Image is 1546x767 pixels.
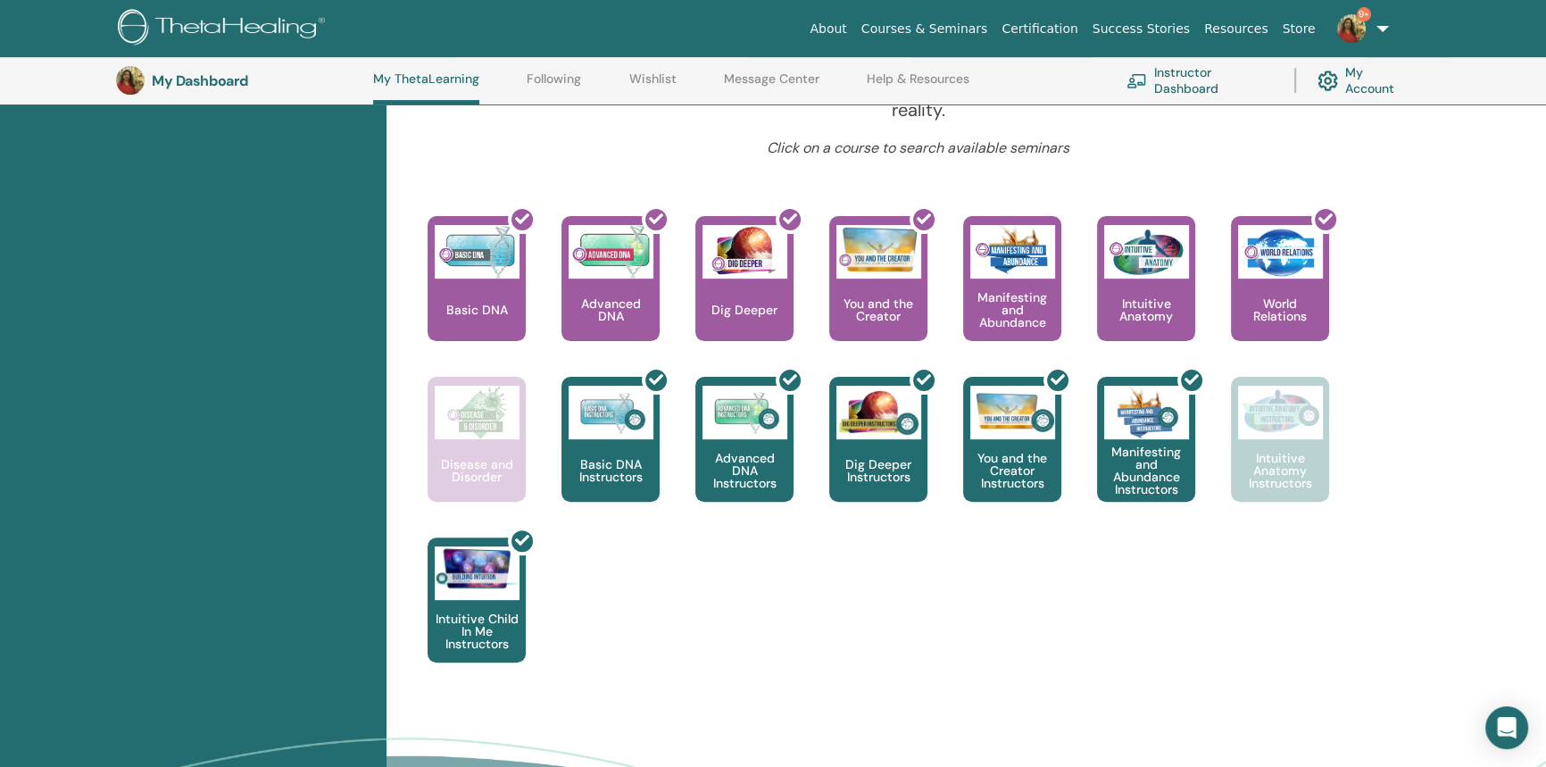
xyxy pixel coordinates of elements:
[829,216,927,377] a: You and the Creator You and the Creator
[1097,377,1195,538] a: Manifesting and Abundance Instructors Manifesting and Abundance Instructors
[629,71,677,100] a: Wishlist
[561,458,660,483] p: Basic DNA Instructors
[1231,377,1329,538] a: Intuitive Anatomy Instructors Intuitive Anatomy Instructors
[1104,386,1189,439] img: Manifesting and Abundance Instructors
[829,377,927,538] a: Dig Deeper Instructors Dig Deeper Instructors
[836,225,921,274] img: You and the Creator
[829,297,927,322] p: You and the Creator
[836,386,921,439] img: Dig Deeper Instructors
[428,377,526,538] a: Disease and Disorder Disease and Disorder
[1097,297,1195,322] p: Intuitive Anatomy
[569,386,653,439] img: Basic DNA Instructors
[428,613,526,650] p: Intuitive Child In Me Instructors
[963,377,1061,538] a: You and the Creator Instructors You and the Creator Instructors
[1097,216,1195,377] a: Intuitive Anatomy Intuitive Anatomy
[1276,13,1323,46] a: Store
[963,291,1061,329] p: Manifesting and Abundance
[435,225,519,279] img: Basic DNA
[435,546,519,590] img: Intuitive Child In Me Instructors
[1337,14,1366,43] img: default.jpg
[373,71,479,104] a: My ThetaLearning
[963,216,1061,377] a: Manifesting and Abundance Manifesting and Abundance
[1231,216,1329,377] a: World Relations World Relations
[1231,452,1329,489] p: Intuitive Anatomy Instructors
[1238,386,1323,439] img: Intuitive Anatomy Instructors
[695,216,794,377] a: Dig Deeper Dig Deeper
[829,458,927,483] p: Dig Deeper Instructors
[118,9,331,49] img: logo.png
[1317,61,1412,100] a: My Account
[561,377,660,538] a: Basic DNA Instructors Basic DNA Instructors
[1097,446,1195,496] p: Manifesting and Abundance Instructors
[428,216,526,377] a: Basic DNA Basic DNA
[428,538,526,698] a: Intuitive Child In Me Instructors Intuitive Child In Me Instructors
[963,452,1061,489] p: You and the Creator Instructors
[802,13,853,46] a: About
[867,71,969,100] a: Help & Resources
[702,225,787,279] img: Dig Deeper
[1485,706,1528,749] div: Open Intercom Messenger
[1126,73,1147,88] img: chalkboard-teacher.svg
[561,216,660,377] a: Advanced DNA Advanced DNA
[561,297,660,322] p: Advanced DNA
[724,71,819,100] a: Message Center
[1085,13,1197,46] a: Success Stories
[428,458,526,483] p: Disease and Disorder
[116,66,145,95] img: default.jpg
[704,304,785,316] p: Dig Deeper
[695,377,794,538] a: Advanced DNA Instructors Advanced DNA Instructors
[527,71,581,100] a: Following
[1104,225,1189,279] img: Intuitive Anatomy
[1238,225,1323,279] img: World Relations
[1126,61,1273,100] a: Instructor Dashboard
[1317,66,1338,96] img: cog.svg
[854,13,995,46] a: Courses & Seminars
[702,386,787,439] img: Advanced DNA Instructors
[1231,297,1329,322] p: World Relations
[970,225,1055,279] img: Manifesting and Abundance
[970,386,1055,439] img: You and the Creator Instructors
[504,138,1332,159] p: Click on a course to search available seminars
[435,386,519,439] img: Disease and Disorder
[994,13,1085,46] a: Certification
[695,452,794,489] p: Advanced DNA Instructors
[152,72,330,89] h3: My Dashboard
[1197,13,1276,46] a: Resources
[1357,7,1371,21] span: 9+
[569,225,653,279] img: Advanced DNA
